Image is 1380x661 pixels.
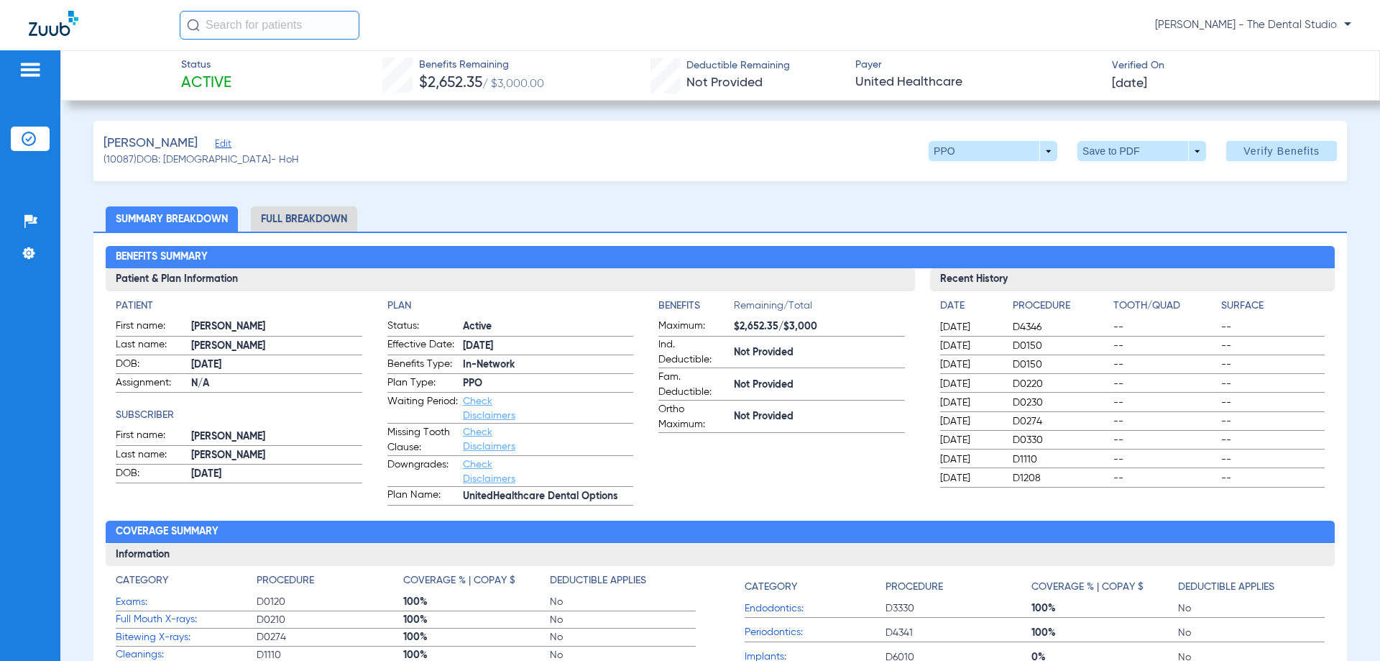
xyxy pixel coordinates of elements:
[1031,601,1178,616] span: 100%
[387,375,458,393] span: Plan Type:
[734,409,904,424] span: Not Provided
[106,206,238,232] li: Summary Breakdown
[116,298,362,314] app-breakdown-title: Patient
[658,402,729,432] span: Ortho Maximum:
[745,573,885,600] app-breakdown-title: Category
[1031,580,1144,595] h4: Coverage % | Copay $
[387,319,458,336] span: Status:
[929,141,1057,161] button: PPO
[1013,298,1108,319] app-breakdown-title: Procedure
[419,76,482,91] span: $2,652.35
[257,573,314,588] h4: Procedure
[116,375,186,393] span: Assignment:
[463,376,633,391] span: PPO
[181,58,231,73] span: Status
[1013,298,1108,314] h4: Procedure
[940,433,1000,447] span: [DATE]
[403,630,550,644] span: 100%
[885,601,1032,616] span: D3330
[387,488,458,505] span: Plan Name:
[658,370,729,400] span: Fam. Deductible:
[187,19,200,32] img: Search Icon
[940,357,1000,372] span: [DATE]
[550,613,696,627] span: No
[191,467,362,482] span: [DATE]
[181,73,231,94] span: Active
[106,521,1334,544] h2: Coverage Summary
[1013,396,1108,410] span: D0230
[257,595,403,609] span: D0120
[387,457,458,486] span: Downgrades:
[387,425,458,455] span: Missing Tooth Clause:
[116,630,257,645] span: Bitewing X-rays:
[403,595,550,609] span: 100%
[106,543,1334,566] h3: Information
[940,320,1000,334] span: [DATE]
[940,396,1000,410] span: [DATE]
[550,573,646,588] h4: Deductible Applies
[550,630,696,644] span: No
[387,337,458,355] span: Effective Date:
[463,339,633,354] span: [DATE]
[116,612,257,627] span: Full Mouth X-rays:
[387,394,458,423] span: Waiting Period:
[387,298,633,314] h4: Plan
[885,580,943,595] h4: Procedure
[463,427,515,452] a: Check Disclaimers
[116,447,186,465] span: Last name:
[855,58,1100,73] span: Payer
[940,414,1000,429] span: [DATE]
[940,471,1000,486] span: [DATE]
[403,613,550,627] span: 100%
[1013,377,1108,391] span: D0220
[257,573,403,593] app-breakdown-title: Procedure
[403,573,550,593] app-breakdown-title: Coverage % | Copay $
[29,11,78,36] img: Zuub Logo
[257,630,403,644] span: D0274
[1013,471,1108,486] span: D1208
[191,429,362,445] span: [PERSON_NAME]
[1058,83,1380,661] iframe: Chat Widget
[940,298,1000,314] h4: Date
[463,460,515,484] a: Check Disclaimers
[106,268,914,291] h3: Patient & Plan Information
[1031,626,1178,640] span: 100%
[686,58,790,73] span: Deductible Remaining
[734,298,904,319] span: Remaining/Total
[116,428,186,445] span: First name:
[19,61,42,78] img: hamburger-icon
[116,337,186,355] span: Last name:
[550,573,696,593] app-breakdown-title: Deductible Applies
[940,377,1000,391] span: [DATE]
[940,452,1000,467] span: [DATE]
[734,345,904,360] span: Not Provided
[463,489,633,504] span: UnitedHealthcare Dental Options
[191,319,362,334] span: [PERSON_NAME]
[103,152,299,168] span: (10087) DOB: [DEMOGRAPHIC_DATA] - HoH
[1013,452,1108,467] span: D1110
[116,357,186,374] span: DOB:
[734,319,904,334] span: $2,652.35/$3,000
[885,573,1032,600] app-breakdown-title: Procedure
[116,573,257,593] app-breakdown-title: Category
[1112,58,1356,73] span: Verified On
[1112,75,1147,93] span: [DATE]
[885,626,1032,640] span: D4341
[463,319,633,334] span: Active
[1013,357,1108,372] span: D0150
[191,357,362,373] span: [DATE]
[1155,18,1351,32] span: [PERSON_NAME] - The Dental Studio
[658,319,729,336] span: Maximum:
[1013,339,1108,353] span: D0150
[116,595,257,610] span: Exams:
[855,73,1100,91] span: United Healthcare
[940,339,1000,353] span: [DATE]
[180,11,359,40] input: Search for patients
[1013,433,1108,447] span: D0330
[419,58,544,73] span: Benefits Remaining
[940,298,1000,319] app-breakdown-title: Date
[191,339,362,354] span: [PERSON_NAME]
[930,268,1335,291] h3: Recent History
